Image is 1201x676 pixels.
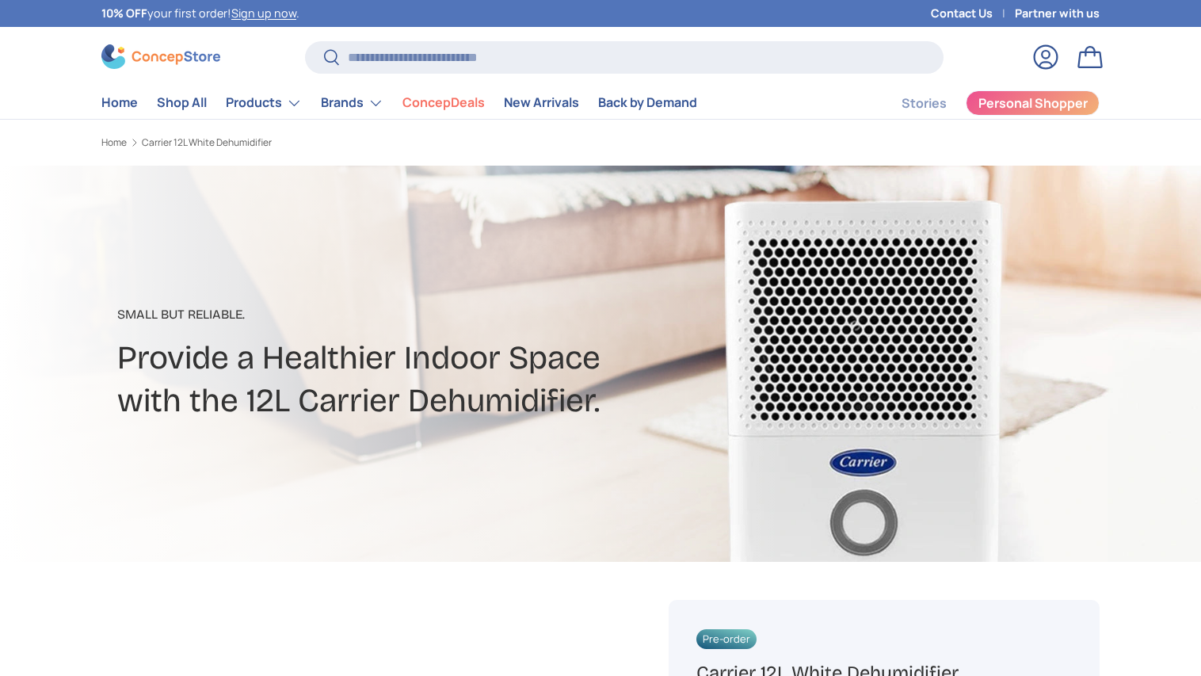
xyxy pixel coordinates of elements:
a: Home [101,138,127,147]
a: Partner with us [1015,5,1100,22]
nav: Primary [101,87,697,119]
a: Carrier 12L White Dehumidifier [142,138,272,147]
summary: Products [216,87,311,119]
span: Pre-order [696,629,757,649]
p: your first order! . [101,5,299,22]
nav: Secondary [864,87,1100,119]
a: ConcepDeals [402,87,485,118]
img: ConcepStore [101,44,220,69]
a: Brands [321,87,383,119]
a: Personal Shopper [966,90,1100,116]
a: Stories [902,88,947,119]
span: Personal Shopper [978,97,1088,109]
a: Home [101,87,138,118]
a: Contact Us [931,5,1015,22]
summary: Brands [311,87,393,119]
strong: 10% OFF [101,6,147,21]
nav: Breadcrumbs [101,136,631,150]
a: Sign up now [231,6,296,21]
a: Products [226,87,302,119]
h2: Provide a Healthier Indoor Space with the 12L Carrier Dehumidifier. [117,337,726,422]
p: Small But Reliable. [117,305,726,324]
a: New Arrivals [504,87,579,118]
a: Shop All [157,87,207,118]
a: Back by Demand [598,87,697,118]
